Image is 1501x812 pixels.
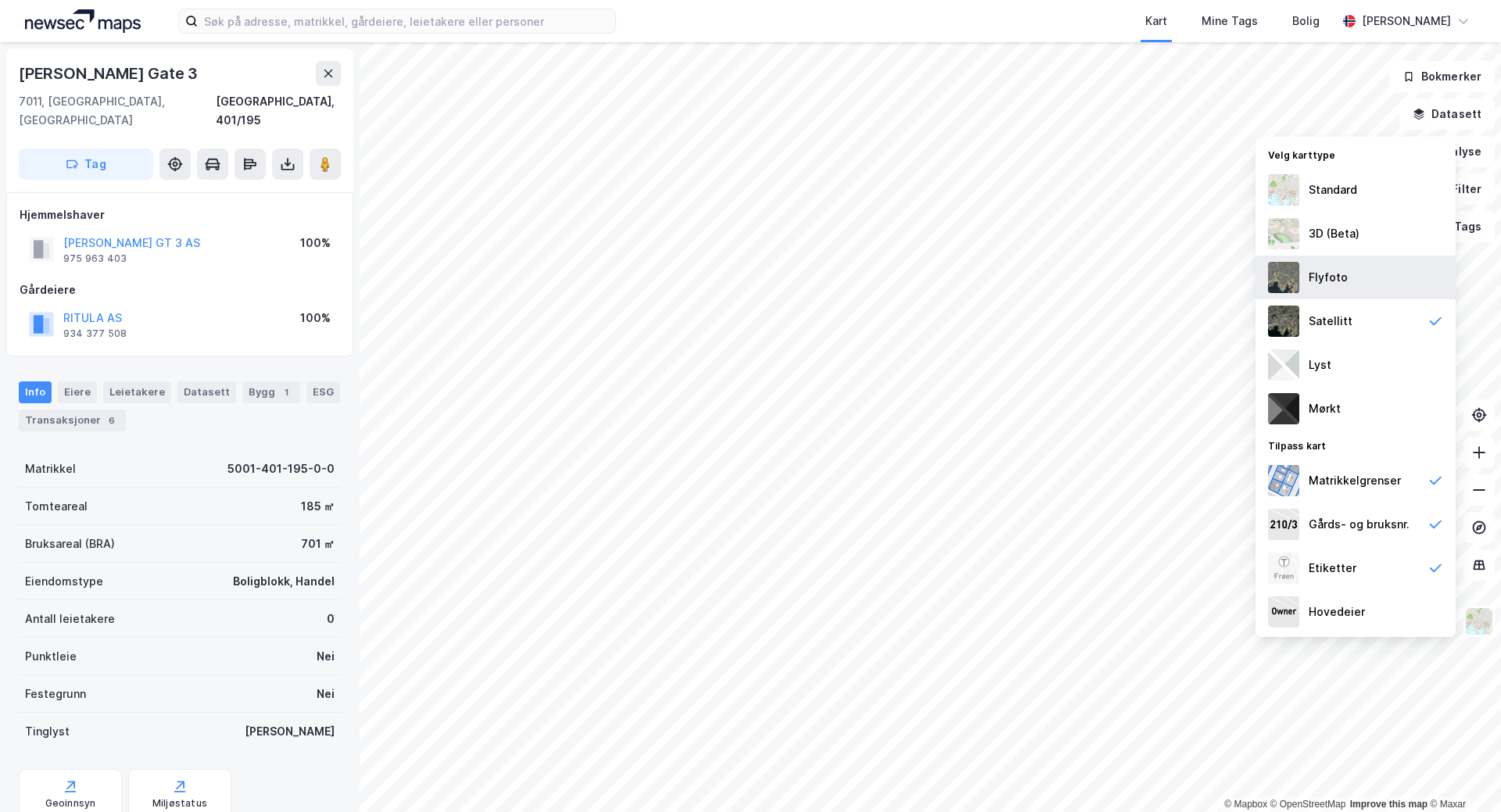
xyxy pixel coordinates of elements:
button: Tag [19,148,153,180]
div: Flyfoto [1309,268,1348,287]
button: Filter [1420,173,1495,205]
div: Info [19,381,52,403]
div: Miljøstatus [152,797,207,810]
div: [PERSON_NAME] [245,722,335,741]
div: 1 [278,385,294,400]
div: Matrikkel [25,460,76,478]
div: 100% [300,309,331,327]
img: Z [1268,553,1299,584]
a: Mapbox [1224,799,1267,810]
button: Datasett [1399,98,1495,130]
button: Tags [1422,211,1495,242]
div: Hjemmelshaver [20,206,340,224]
img: Z [1268,174,1299,206]
div: Etiketter [1309,559,1356,578]
div: 5001-401-195-0-0 [227,460,335,478]
img: Z [1268,218,1299,249]
div: 975 963 403 [63,252,127,265]
button: Bokmerker [1389,61,1495,92]
iframe: Chat Widget [1423,737,1501,812]
div: Kontrollprogram for chat [1423,737,1501,812]
div: Bygg [242,381,300,403]
div: Bolig [1292,12,1320,30]
div: 100% [300,234,331,252]
div: Geoinnsyn [45,797,96,810]
div: Kart [1145,12,1167,30]
div: Matrikkelgrenser [1309,471,1401,490]
div: Tomteareal [25,497,88,516]
div: Festegrunn [25,685,86,703]
div: Nei [317,685,335,703]
div: Eiendomstype [25,572,103,591]
div: Satellitt [1309,312,1352,331]
div: Mørkt [1309,399,1341,418]
div: Boligblokk, Handel [233,572,335,591]
div: [GEOGRAPHIC_DATA], 401/195 [216,92,341,130]
div: 7011, [GEOGRAPHIC_DATA], [GEOGRAPHIC_DATA] [19,92,216,130]
div: Velg karttype [1256,140,1456,168]
div: 6 [104,413,120,428]
img: cadastreKeys.547ab17ec502f5a4ef2b.jpeg [1268,509,1299,540]
div: Datasett [177,381,236,403]
div: Hovedeier [1309,603,1365,621]
div: Leietakere [103,381,171,403]
input: Søk på adresse, matrikkel, gårdeiere, leietakere eller personer [198,9,615,33]
div: Transaksjoner [19,410,126,431]
div: 701 ㎡ [301,535,335,553]
div: [PERSON_NAME] [1362,12,1451,30]
div: Gårds- og bruksnr. [1309,515,1410,534]
div: Eiere [58,381,97,403]
div: Punktleie [25,647,77,666]
div: 0 [327,610,335,628]
img: 9k= [1268,306,1299,337]
img: cadastreBorders.cfe08de4b5ddd52a10de.jpeg [1268,465,1299,496]
div: 3D (Beta) [1309,224,1359,243]
div: Mine Tags [1202,12,1258,30]
div: Antall leietakere [25,610,115,628]
div: ESG [306,381,340,403]
div: 185 ㎡ [301,497,335,516]
img: majorOwner.b5e170eddb5c04bfeeff.jpeg [1268,596,1299,628]
div: 934 377 508 [63,327,127,340]
div: Tinglyst [25,722,70,741]
div: Lyst [1309,356,1331,374]
a: Improve this map [1350,799,1428,810]
img: Z [1268,262,1299,293]
img: logo.a4113a55bc3d86da70a041830d287a7e.svg [25,9,141,33]
div: [PERSON_NAME] Gate 3 [19,61,201,86]
div: Nei [317,647,335,666]
div: Standard [1309,181,1357,199]
a: OpenStreetMap [1270,799,1346,810]
img: Z [1464,606,1494,636]
img: nCdM7BzjoCAAAAAElFTkSuQmCC [1268,393,1299,424]
div: Bruksareal (BRA) [25,535,115,553]
div: Gårdeiere [20,281,340,299]
img: luj3wr1y2y3+OchiMxRmMxRlscgabnMEmZ7DJGWxyBpucwSZnsMkZbHIGm5zBJmewyRlscgabnMEmZ7DJGWxyBpucwSZnsMkZ... [1268,349,1299,381]
div: Tilpass kart [1256,431,1456,459]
